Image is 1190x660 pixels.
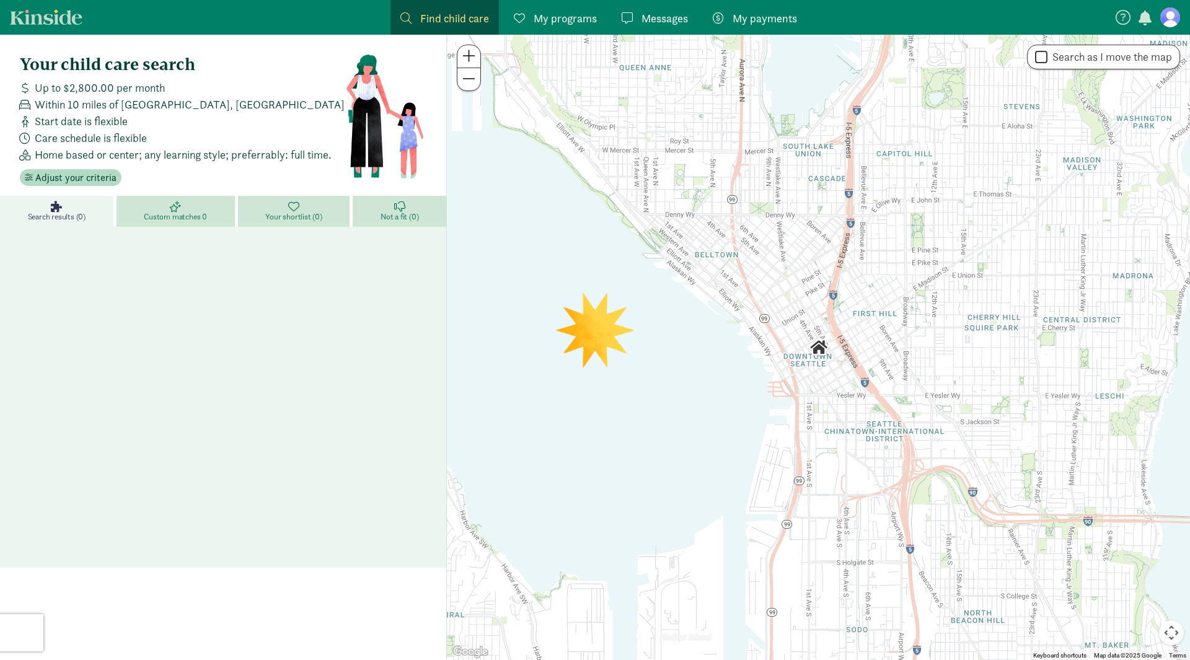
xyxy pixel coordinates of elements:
button: Keyboard shortcuts [1033,651,1086,660]
a: Custom matches 0 [117,196,238,227]
h4: Your child care search [20,55,345,74]
span: Within 10 miles of [GEOGRAPHIC_DATA], [GEOGRAPHIC_DATA] [35,96,345,113]
label: Search as I move the map [1047,50,1172,64]
span: My programs [534,10,597,27]
span: Find child care [420,10,489,27]
span: Start date is flexible [35,113,128,130]
span: Search results (0) [28,212,86,222]
button: Map camera controls [1159,620,1184,645]
span: Adjust your criteria [35,170,117,185]
span: My payments [733,10,797,27]
span: Care schedule is flexible [35,130,147,146]
a: Kinside [10,9,82,25]
a: Terms (opens in new tab) [1169,652,1186,659]
button: Adjust your criteria [20,169,121,187]
div: Click to see details [803,332,834,363]
span: Up to $2,800.00 per month [35,79,165,96]
span: Custom matches 0 [144,212,207,222]
span: Messages [641,10,688,27]
img: Google [450,644,491,660]
span: Map data ©2025 Google [1094,652,1161,659]
span: Home based or center; any learning style; preferrably: full time. [35,146,331,163]
span: Not a fit (0) [381,212,418,222]
span: Your shortlist (0) [265,212,322,222]
a: Open this area in Google Maps (opens a new window) [450,644,491,660]
a: Not a fit (0) [353,196,446,227]
a: Your shortlist (0) [238,196,353,227]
